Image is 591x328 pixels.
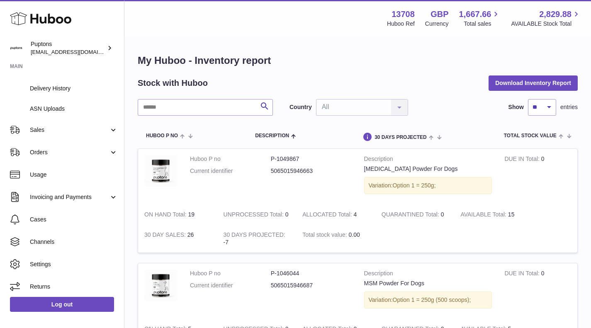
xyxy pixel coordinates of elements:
[375,135,427,140] span: 30 DAYS PROJECTED
[271,155,352,163] dd: P-1049867
[393,296,471,303] span: Option 1 = 250g (500 scoops);
[393,182,436,189] span: Option 1 = 250g;
[364,165,492,173] div: [MEDICAL_DATA] Powder For Dogs
[460,211,508,220] strong: AVAILABLE Total
[190,155,271,163] dt: Huboo P no
[30,216,118,224] span: Cases
[255,133,289,138] span: Description
[190,167,271,175] dt: Current identifier
[10,297,114,312] a: Log out
[30,193,109,201] span: Invoicing and Payments
[30,126,109,134] span: Sales
[441,211,444,218] span: 0
[454,204,533,225] td: 15
[138,54,578,67] h1: My Huboo - Inventory report
[504,133,557,138] span: Total stock value
[190,282,271,289] dt: Current identifier
[30,171,118,179] span: Usage
[271,282,352,289] dd: 5065015946687
[271,270,352,277] dd: P-1046044
[489,75,578,90] button: Download Inventory Report
[217,204,297,225] td: 0
[138,225,217,253] td: 26
[30,85,118,92] span: Delivery History
[511,9,581,28] a: 2,829.88 AVAILABLE Stock Total
[138,78,208,89] h2: Stock with Huboo
[30,148,109,156] span: Orders
[459,9,491,20] span: 1,667.66
[382,211,441,220] strong: QUARANTINED Total
[560,103,578,111] span: entries
[504,155,541,164] strong: DUE IN Total
[30,105,118,113] span: ASN Uploads
[302,211,353,220] strong: ALLOCATED Total
[138,204,217,225] td: 19
[430,9,448,20] strong: GBP
[539,9,572,20] span: 2,829.88
[364,177,492,194] div: Variation:
[364,279,492,287] div: MSM Powder For Dogs
[296,204,375,225] td: 4
[10,42,22,54] img: hello@puptons.com
[144,231,187,240] strong: 30 DAY SALES
[302,231,348,240] strong: Total stock value
[387,20,415,28] div: Huboo Ref
[224,211,285,220] strong: UNPROCESSED Total
[217,225,297,253] td: -7
[511,20,581,28] span: AVAILABLE Stock Total
[30,283,118,291] span: Returns
[30,238,118,246] span: Channels
[364,292,492,309] div: Variation:
[498,263,577,319] td: 0
[289,103,312,111] label: Country
[31,49,122,55] span: [EMAIL_ADDRESS][DOMAIN_NAME]
[364,270,492,279] strong: Description
[364,155,492,165] strong: Description
[271,167,352,175] dd: 5065015946663
[144,155,178,186] img: product image
[508,103,524,111] label: Show
[144,270,178,301] img: product image
[459,9,501,28] a: 1,667.66 Total sales
[498,149,577,204] td: 0
[349,231,360,238] span: 0.00
[146,133,178,138] span: Huboo P no
[224,231,285,240] strong: 30 DAYS PROJECTED
[392,9,415,20] strong: 13708
[30,260,118,268] span: Settings
[31,40,105,56] div: Puptons
[464,20,501,28] span: Total sales
[425,20,449,28] div: Currency
[190,270,271,277] dt: Huboo P no
[144,211,188,220] strong: ON HAND Total
[504,270,541,279] strong: DUE IN Total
